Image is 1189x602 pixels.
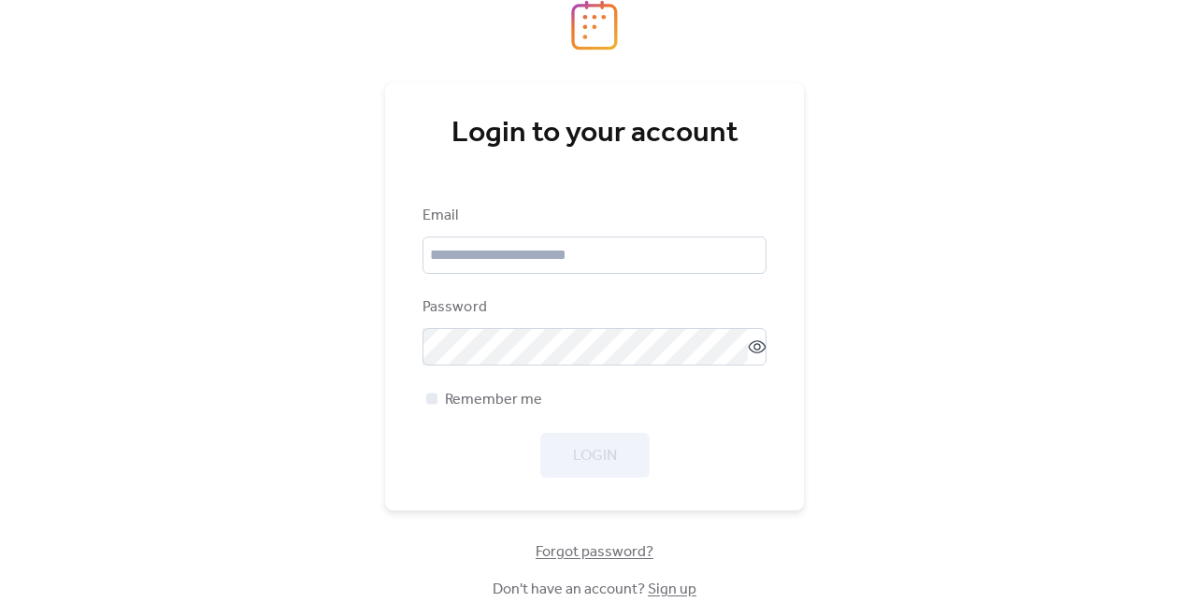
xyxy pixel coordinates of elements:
span: Don't have an account? [493,579,696,601]
a: Forgot password? [536,547,653,557]
div: Login to your account [423,115,766,152]
div: Password [423,296,763,319]
span: Remember me [445,389,542,411]
span: Forgot password? [536,541,653,564]
div: Email [423,205,763,227]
